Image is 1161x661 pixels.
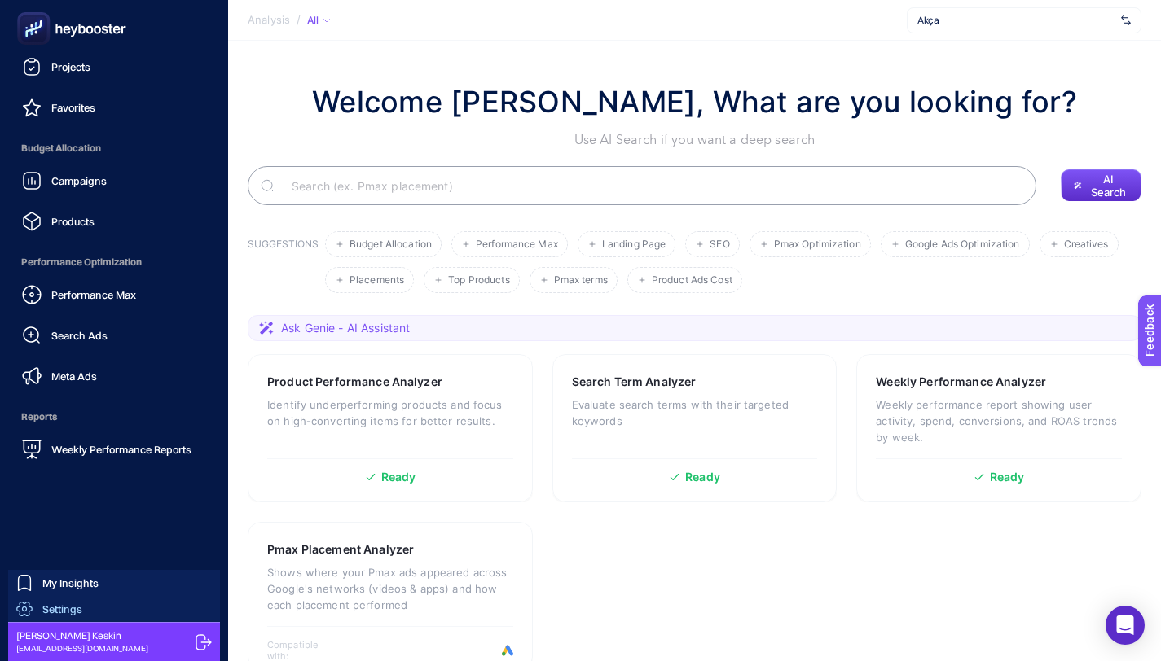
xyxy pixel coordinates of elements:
a: My Insights [8,570,220,596]
span: Google Ads Optimization [905,239,1020,251]
span: Weekly Performance Reports [51,443,191,456]
h3: Weekly Performance Analyzer [876,374,1046,390]
span: / [297,13,301,26]
span: Ask Genie - AI Assistant [281,320,410,336]
a: Favorites [13,91,215,124]
h3: SUGGESTIONS [248,238,319,293]
span: Product Ads Cost [652,274,732,287]
span: Analysis [248,14,290,27]
h1: Welcome [PERSON_NAME], What are you looking for? [312,80,1077,124]
p: Use AI Search if you want a deep search [312,130,1077,150]
span: Search Ads [51,329,108,342]
img: svg%3e [1121,12,1131,28]
p: Weekly performance report showing user activity, spend, conversions, and ROAS trends by week. [876,396,1122,445]
span: Products [51,215,95,228]
a: Search Term AnalyzerEvaluate search terms with their targeted keywordsReady [552,354,838,502]
span: AI Search [1088,173,1128,199]
span: Pmax terms [554,274,608,287]
div: All [307,14,330,27]
div: Open Intercom Messenger [1106,606,1145,645]
span: Ready [381,471,416,483]
a: Performance Max [13,278,215,311]
button: AI Search [1061,169,1141,202]
p: Evaluate search terms with their targeted keywords [572,396,818,429]
span: Meta Ads [51,370,97,383]
span: Budget Allocation [350,239,432,251]
span: Creatives [1064,239,1109,251]
span: [EMAIL_ADDRESS][DOMAIN_NAME] [16,642,148,654]
span: Pmax Optimization [774,239,861,251]
h3: Pmax Placement Analyzer [267,541,414,558]
a: Search Ads [13,319,215,352]
span: My Insights [42,576,99,589]
span: Akça [917,14,1115,27]
h3: Search Term Analyzer [572,374,697,390]
p: Identify underperforming products and focus on high-converting items for better results. [267,396,513,429]
span: Ready [990,471,1025,483]
a: Campaigns [13,164,215,197]
span: Feedback [10,5,62,18]
span: Performance Optimization [13,246,215,278]
span: Budget Allocation [13,132,215,164]
span: Placements [350,274,404,287]
span: Ready [685,471,720,483]
span: Favorites [51,101,95,114]
a: Weekly Performance Reports [13,433,215,466]
span: Top Products [448,274,509,287]
a: Weekly Performance AnalyzerWeekly performance report showing user activity, spend, conversions, a... [856,354,1141,502]
span: Landing Page [602,239,666,251]
input: Search [279,163,1023,208]
a: Product Performance AnalyzerIdentify underperforming products and focus on high-converting items ... [248,354,533,502]
span: Settings [42,602,82,615]
span: Campaigns [51,174,107,187]
span: SEO [710,239,729,251]
span: [PERSON_NAME] Keskin [16,629,148,642]
span: Reports [13,401,215,433]
a: Projects [13,50,215,83]
span: Projects [51,60,90,73]
a: Products [13,205,215,238]
span: Performance Max [476,239,558,251]
a: Meta Ads [13,360,215,392]
span: Performance Max [51,288,136,301]
a: Settings [8,596,220,622]
p: Shows where your Pmax ads appeared across Google's networks (videos & apps) and how each placemen... [267,564,513,613]
h3: Product Performance Analyzer [267,374,442,390]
